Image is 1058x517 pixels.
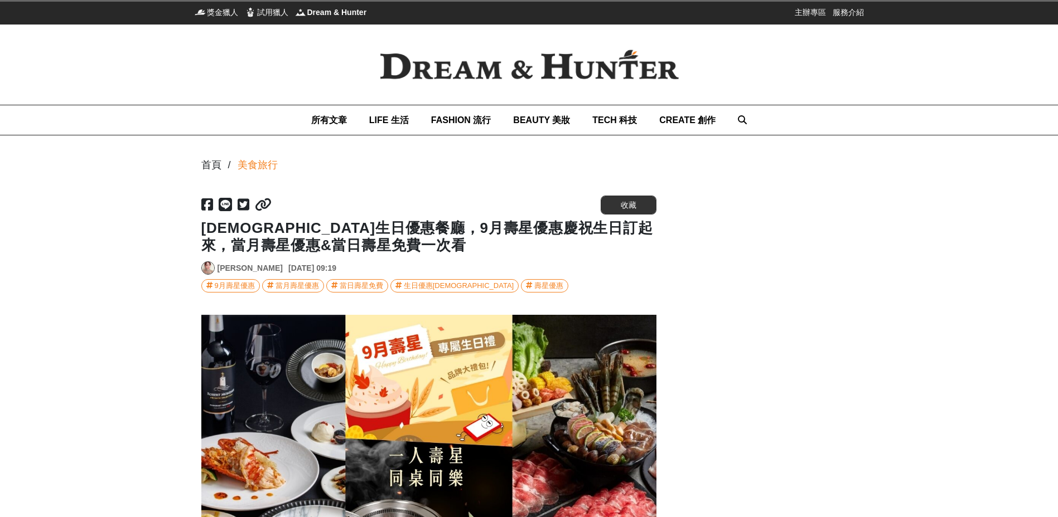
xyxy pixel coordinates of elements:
img: Dream & Hunter [362,32,697,97]
div: 首頁 [201,158,221,173]
a: 試用獵人試用獵人 [245,7,288,18]
div: 當日壽星免費 [340,280,383,292]
a: 9月壽星優惠 [201,279,260,292]
span: TECH 科技 [592,115,637,125]
div: / [228,158,231,173]
div: 當月壽星優惠 [276,280,319,292]
a: FASHION 流行 [431,105,491,135]
a: 當日壽星免費 [326,279,388,292]
div: 壽星優惠 [534,280,563,292]
div: 9月壽星優惠 [215,280,255,292]
a: LIFE 生活 [369,105,409,135]
h1: [DEMOGRAPHIC_DATA]生日優惠餐廳，9月壽星優惠慶祝生日訂起來，當月壽星優惠&當日壽星免費一次看 [201,220,656,254]
span: FASHION 流行 [431,115,491,125]
a: Avatar [201,261,215,275]
a: TECH 科技 [592,105,637,135]
a: 美食旅行 [238,158,278,173]
a: CREATE 創作 [659,105,716,135]
a: 所有文章 [311,105,347,135]
a: 當月壽星優惠 [262,279,324,292]
a: [PERSON_NAME] [218,262,283,274]
span: 所有文章 [311,115,347,125]
a: BEAUTY 美妝 [513,105,570,135]
span: LIFE 生活 [369,115,409,125]
a: 服務介紹 [833,7,864,18]
a: 主辦專區 [795,7,826,18]
span: Dream & Hunter [307,7,367,18]
div: [DATE] 09:19 [288,262,336,274]
a: 獎金獵人獎金獵人 [195,7,238,18]
span: 試用獵人 [257,7,288,18]
img: Avatar [202,262,214,274]
img: 獎金獵人 [195,7,206,18]
a: 生日優惠[DEMOGRAPHIC_DATA] [390,279,519,292]
img: 試用獵人 [245,7,256,18]
img: Dream & Hunter [295,7,306,18]
a: Dream & HunterDream & Hunter [295,7,367,18]
span: CREATE 創作 [659,115,716,125]
button: 收藏 [601,196,656,214]
div: 生日優惠[DEMOGRAPHIC_DATA] [404,280,514,292]
span: 獎金獵人 [207,7,238,18]
span: BEAUTY 美妝 [513,115,570,125]
a: 壽星優惠 [521,279,568,292]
